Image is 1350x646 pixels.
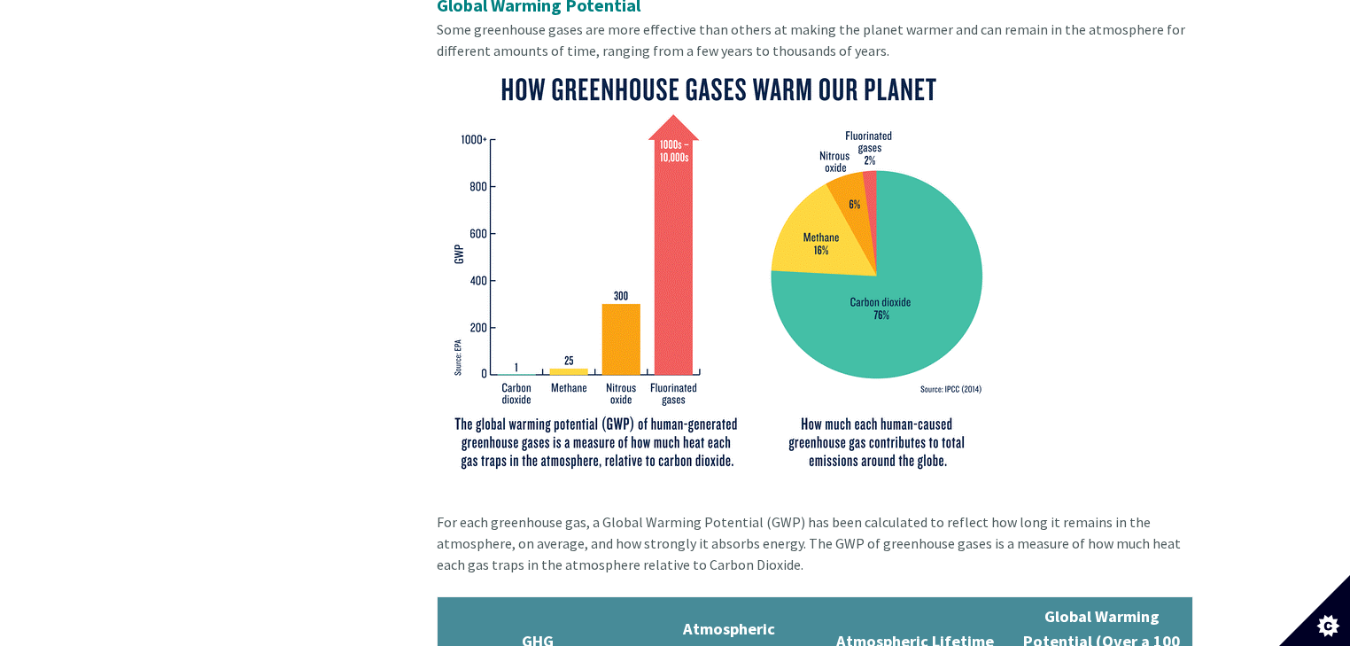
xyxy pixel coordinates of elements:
img: GHG-IPCC-(1).png [437,61,998,483]
span: Some greenhouse gases are more effective than others at making the planet warmer and can remain i... [437,20,1185,59]
button: Set cookie preferences [1279,575,1350,646]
